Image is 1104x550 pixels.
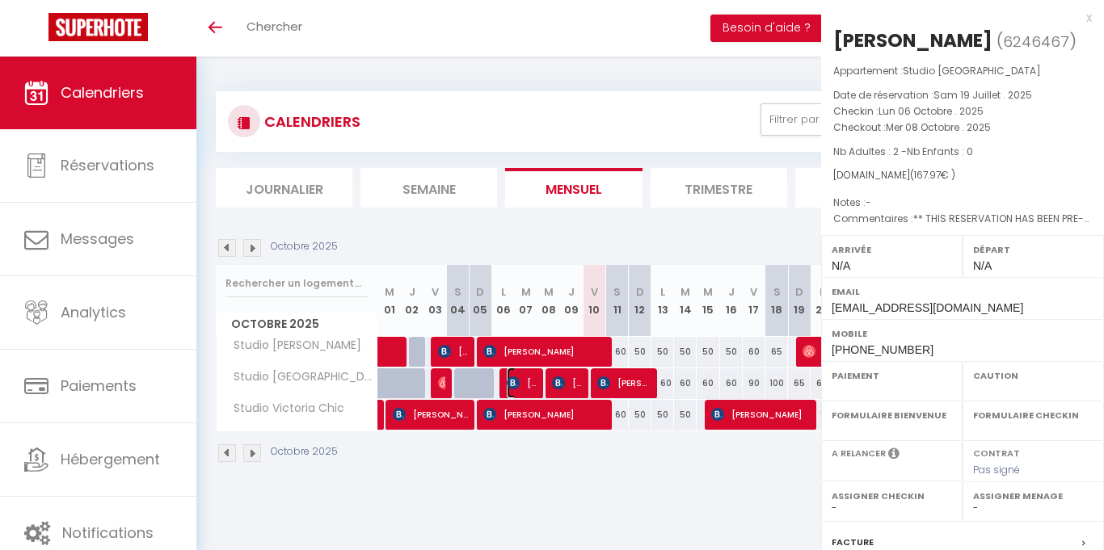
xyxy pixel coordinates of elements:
p: Appartement : [833,63,1092,79]
span: Studio [GEOGRAPHIC_DATA] [903,64,1041,78]
span: N/A [973,259,992,272]
label: Formulaire Checkin [973,407,1093,423]
p: Checkin : [833,103,1092,120]
label: Assigner Menage [973,488,1093,504]
label: Mobile [832,325,1093,342]
span: Nb Enfants : 0 [907,145,973,158]
p: Notes : [833,195,1092,211]
div: [DOMAIN_NAME] [833,168,1092,183]
span: - [866,195,871,209]
label: Formulaire Bienvenue [832,407,952,423]
span: 167.97 [914,168,941,182]
div: x [821,8,1092,27]
span: Pas signé [973,463,1020,477]
span: Lun 06 Octobre . 2025 [879,104,984,118]
label: Email [832,283,1093,300]
label: Assigner Checkin [832,488,952,504]
span: ( ) [997,30,1077,52]
span: Nb Adultes : 2 - [833,145,973,158]
span: 6246467 [1003,31,1069,52]
span: N/A [832,259,850,272]
label: Départ [973,241,1093,258]
span: [PHONE_NUMBER] [832,343,933,356]
span: ( € ) [910,168,955,182]
span: Sam 19 Juillet . 2025 [933,88,1032,102]
div: [PERSON_NAME] [833,27,992,53]
p: Commentaires : [833,211,1092,227]
span: [EMAIL_ADDRESS][DOMAIN_NAME] [832,301,1023,314]
label: Paiement [832,367,952,384]
p: Date de réservation : [833,87,1092,103]
label: A relancer [832,447,886,460]
label: Arrivée [832,241,952,258]
label: Caution [973,367,1093,384]
p: Checkout : [833,120,1092,136]
span: Mer 08 Octobre . 2025 [886,120,991,134]
i: Sélectionner OUI si vous souhaiter envoyer les séquences de messages post-checkout [888,447,900,464]
label: Contrat [973,447,1020,457]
